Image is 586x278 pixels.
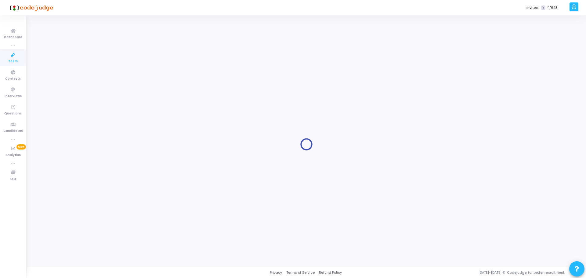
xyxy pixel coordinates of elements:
[526,5,539,10] label: Invites:
[10,177,16,182] span: FAQ
[286,270,315,275] a: Terms of Service
[547,5,558,10] span: 41/648
[3,128,23,134] span: Candidates
[5,94,22,99] span: Interviews
[8,2,53,14] img: logo
[5,76,21,81] span: Contests
[319,270,342,275] a: Refund Policy
[270,270,282,275] a: Privacy
[342,270,578,275] div: [DATE]-[DATE] © Codejudge, for better recruitment.
[541,5,545,10] span: T
[4,35,22,40] span: Dashboard
[4,111,22,116] span: Questions
[8,59,18,64] span: Tests
[5,153,21,158] span: Analytics
[16,144,26,150] span: New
